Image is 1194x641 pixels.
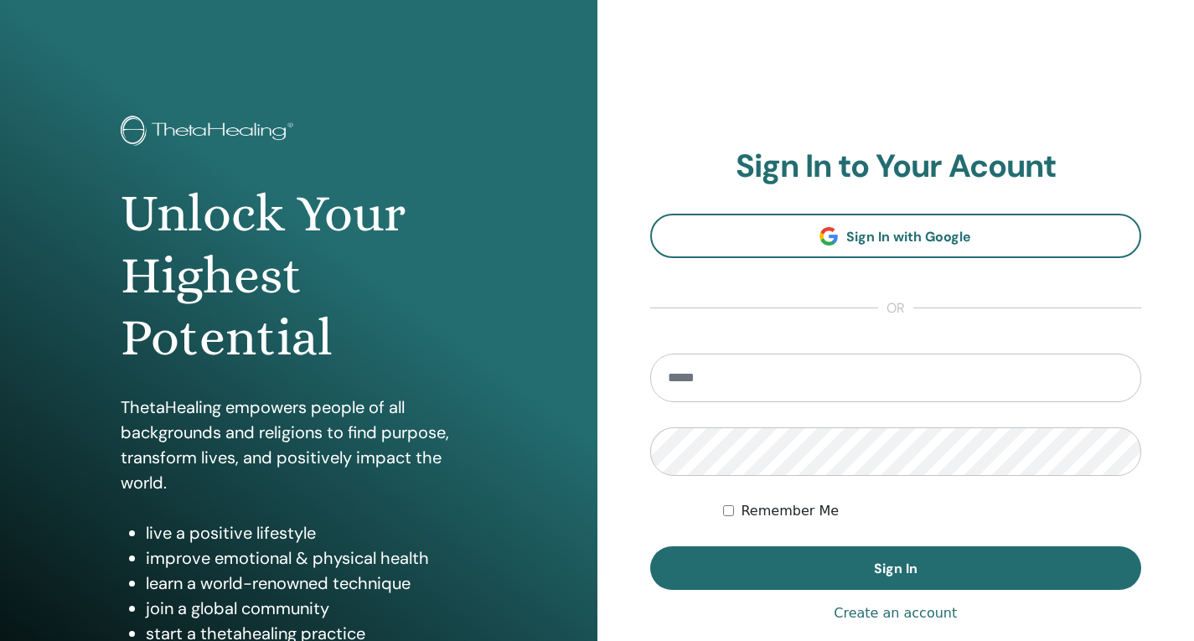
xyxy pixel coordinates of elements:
div: Keep me authenticated indefinitely or until I manually logout [723,501,1141,521]
h1: Unlock Your Highest Potential [121,183,477,370]
li: join a global community [146,596,477,621]
span: Sign In with Google [846,228,971,246]
li: improve emotional & physical health [146,545,477,571]
button: Sign In [650,546,1142,590]
li: learn a world-renowned technique [146,571,477,596]
p: ThetaHealing empowers people of all backgrounds and religions to find purpose, transform lives, a... [121,395,477,495]
label: Remember Me [741,501,839,521]
h2: Sign In to Your Acount [650,147,1142,186]
a: Create an account [834,603,957,623]
li: live a positive lifestyle [146,520,477,545]
a: Sign In with Google [650,214,1142,258]
span: Sign In [874,560,917,577]
span: or [878,298,913,318]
